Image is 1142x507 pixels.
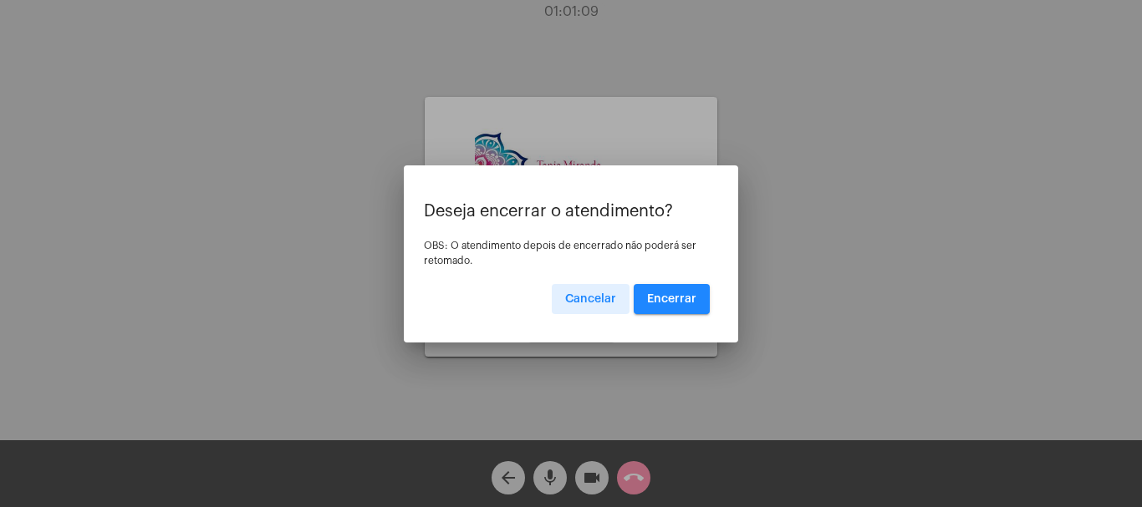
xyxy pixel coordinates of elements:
[565,293,616,305] span: Cancelar
[424,202,718,221] p: Deseja encerrar o atendimento?
[634,284,710,314] button: Encerrar
[424,241,696,266] span: OBS: O atendimento depois de encerrado não poderá ser retomado.
[552,284,630,314] button: Cancelar
[647,293,696,305] span: Encerrar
